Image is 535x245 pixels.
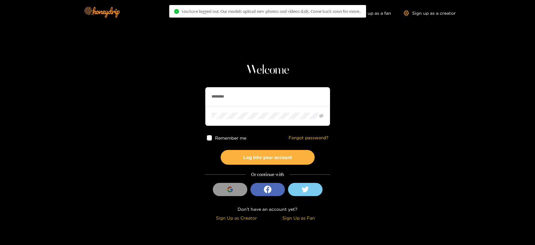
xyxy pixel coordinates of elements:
[404,10,456,16] a: Sign up as a creator
[319,114,323,118] span: eye-invisible
[205,171,330,178] div: Or continue with
[289,135,328,141] a: Forgot password?
[215,136,246,140] span: Remember me
[181,9,361,14] span: You have logged out. Our models upload new photos and videos daily. Come back soon for more..
[174,9,179,14] span: check-circle
[348,10,391,16] a: Sign up as a fan
[205,205,330,213] div: Don't have an account yet?
[207,214,266,221] div: Sign Up as Creator
[221,150,315,165] button: Log into your account
[205,63,330,78] h1: Welcome
[269,214,328,221] div: Sign Up as Fan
